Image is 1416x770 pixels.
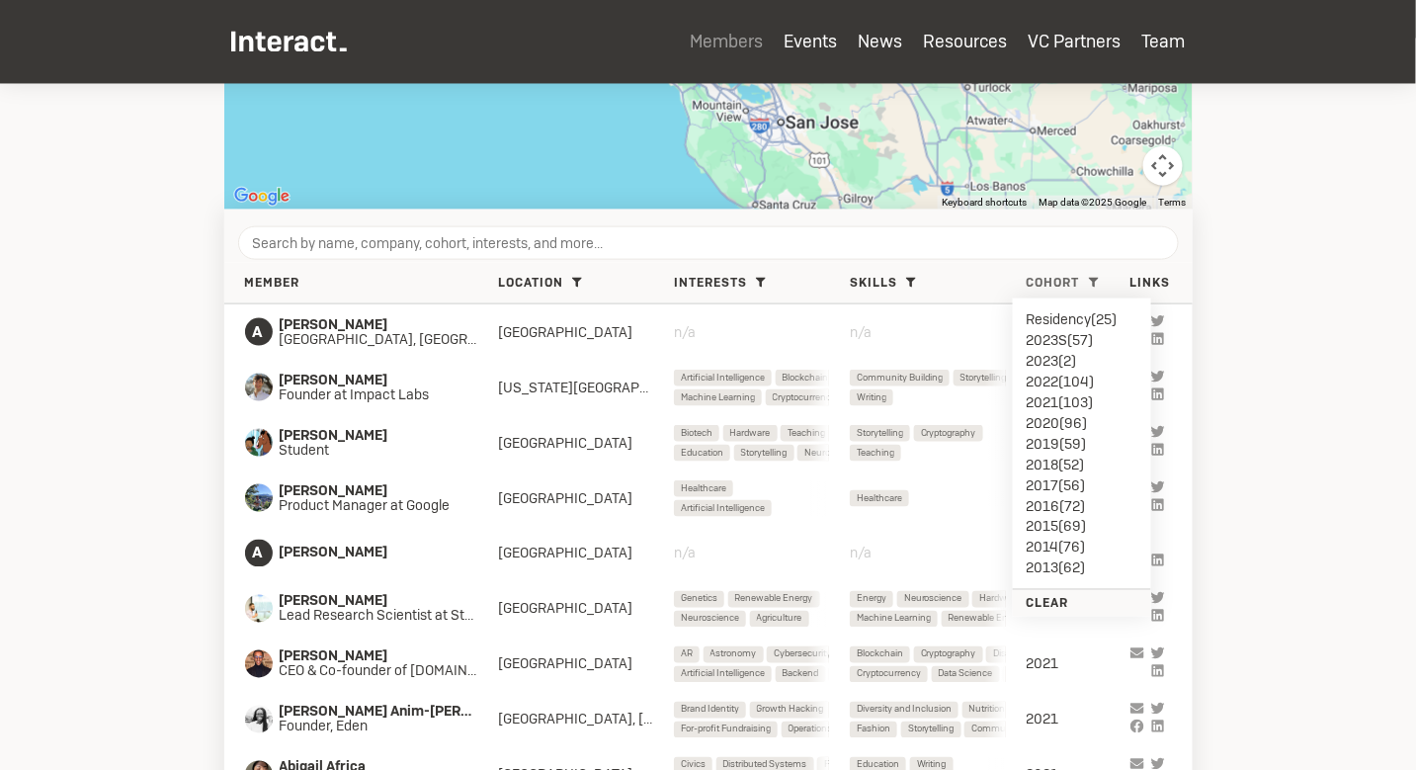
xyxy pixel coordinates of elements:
[498,545,674,562] div: [GEOGRAPHIC_DATA]
[229,184,294,210] a: Open this area in Google Maps (opens a new window)
[857,490,902,507] span: Healthcare
[1027,433,1137,454] li: 2019 ( 59 )
[857,722,890,738] span: Fashion
[498,434,674,452] div: [GEOGRAPHIC_DATA]
[498,276,563,292] span: Location
[1027,350,1137,371] li: 2023 ( 2 )
[908,722,955,738] span: Storytelling
[280,594,499,610] span: [PERSON_NAME]
[238,226,1179,260] input: Search by name, company, cohort, interests, and more...
[245,276,300,292] span: Member
[681,591,717,608] span: Genetics
[730,425,771,442] span: Hardware
[280,498,471,514] span: Product Manager at Google
[857,666,921,683] span: Cryptocurrency
[1027,276,1080,292] span: Cohort
[681,370,765,386] span: Artificial Intelligence
[1027,557,1137,578] li: 2013 ( 62 )
[280,317,499,333] span: [PERSON_NAME]
[681,646,693,663] span: AR
[280,332,499,348] span: [GEOGRAPHIC_DATA], [GEOGRAPHIC_DATA]
[857,702,952,719] span: Diversity and Inclusion
[245,318,273,346] span: A
[280,373,464,388] span: [PERSON_NAME]
[280,720,499,735] span: Founder, Eden
[804,445,863,462] span: Neuroscience
[1040,197,1147,208] span: Map data ©2025 Google
[691,31,764,53] a: Members
[785,31,838,53] a: Events
[939,666,993,683] span: Data Science
[674,276,747,292] span: Interests
[1130,276,1171,292] span: Links
[735,591,813,608] span: Renewable Energy
[498,600,674,618] div: [GEOGRAPHIC_DATA]
[1027,329,1137,350] li: 2023S ( 57 )
[1027,655,1130,673] div: 2021
[681,722,771,738] span: For-profit Fundraising
[757,611,802,628] span: Agriculture
[857,445,894,462] span: Teaching
[280,705,499,721] span: [PERSON_NAME] Anim-[PERSON_NAME]
[280,546,464,561] span: [PERSON_NAME]
[681,500,765,517] span: Artificial Intelligence
[741,445,788,462] span: Storytelling
[1027,308,1137,329] li: Residency ( 25 )
[971,722,1057,738] span: Community Building
[231,32,348,52] img: Interact Logo
[498,379,674,396] div: [US_STATE][GEOGRAPHIC_DATA]
[681,611,739,628] span: Neuroscience
[1159,197,1187,208] a: Terms (opens in new tab)
[859,31,903,53] a: News
[681,480,726,497] span: Healthcare
[943,196,1028,210] button: Keyboard shortcuts
[857,370,943,386] span: Community Building
[280,664,499,680] span: CEO & Co-founder of [DOMAIN_NAME]
[681,445,723,462] span: Education
[498,655,674,673] div: [GEOGRAPHIC_DATA]
[280,609,499,625] span: Lead Research Scientist at Stealth Clean Energy Startup
[774,646,831,663] span: Cybersecurity
[1027,597,1137,613] h6: Clear
[857,389,886,406] span: Writing
[857,591,886,608] span: Energy
[1142,31,1186,53] a: Team
[757,702,824,719] span: Growth Hacking
[280,483,471,499] span: [PERSON_NAME]
[949,611,1027,628] span: Renewable Energy
[857,425,903,442] span: Storytelling
[1143,146,1183,186] button: Map camera controls
[229,184,294,210] img: Google
[1027,371,1137,391] li: 2022 ( 104 )
[857,611,931,628] span: Machine Learning
[245,540,273,567] span: A
[969,702,1006,719] span: Nutrition
[1027,516,1137,537] li: 2015 ( 69 )
[280,428,464,444] span: [PERSON_NAME]
[681,702,739,719] span: Brand Identity
[921,646,976,663] span: Cryptography
[498,711,674,728] div: [GEOGRAPHIC_DATA], [US_STATE][GEOGRAPHIC_DATA]
[1027,711,1130,728] div: 2021
[681,425,712,442] span: Biotech
[681,666,765,683] span: Artificial Intelligence
[280,649,499,665] span: [PERSON_NAME]
[280,443,464,459] span: Student
[1027,474,1137,495] li: 2017 ( 56 )
[960,370,1007,386] span: Storytelling
[783,666,819,683] span: Backend
[773,389,837,406] span: Cryptocurrency
[789,722,833,738] span: Operations
[1027,454,1137,474] li: 2018 ( 52 )
[857,646,903,663] span: Blockchain
[710,646,757,663] span: Astronomy
[1027,391,1137,412] li: 2021 ( 103 )
[904,591,962,608] span: Neuroscience
[979,591,1020,608] span: Hardware
[681,389,755,406] span: Machine Learning
[1027,495,1137,516] li: 2016 ( 72 )
[850,276,897,292] span: Skills
[280,387,464,403] span: Founder at Impact Labs
[924,31,1008,53] a: Resources
[921,425,976,442] span: Cryptography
